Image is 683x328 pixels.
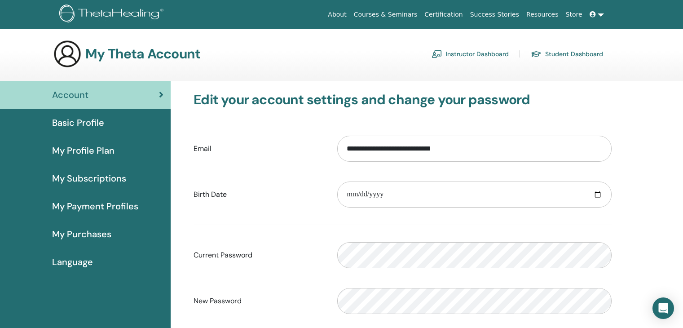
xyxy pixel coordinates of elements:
span: My Purchases [52,227,111,241]
label: Birth Date [187,186,330,203]
img: graduation-cap.svg [531,50,542,58]
label: Current Password [187,247,330,264]
span: Language [52,255,93,269]
div: Open Intercom Messenger [652,297,674,319]
label: New Password [187,293,330,310]
span: Account [52,88,88,102]
span: My Subscriptions [52,172,126,185]
a: About [324,6,350,23]
span: My Profile Plan [52,144,115,157]
h3: Edit your account settings and change your password [194,92,612,108]
a: Resources [523,6,562,23]
img: generic-user-icon.jpg [53,40,82,68]
a: Store [562,6,586,23]
span: Basic Profile [52,116,104,129]
a: Certification [421,6,466,23]
img: chalkboard-teacher.svg [432,50,442,58]
a: Courses & Seminars [350,6,421,23]
h3: My Theta Account [85,46,200,62]
a: Instructor Dashboard [432,47,509,61]
span: My Payment Profiles [52,199,138,213]
a: Success Stories [467,6,523,23]
img: logo.png [59,4,167,25]
label: Email [187,140,330,157]
a: Student Dashboard [531,47,603,61]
